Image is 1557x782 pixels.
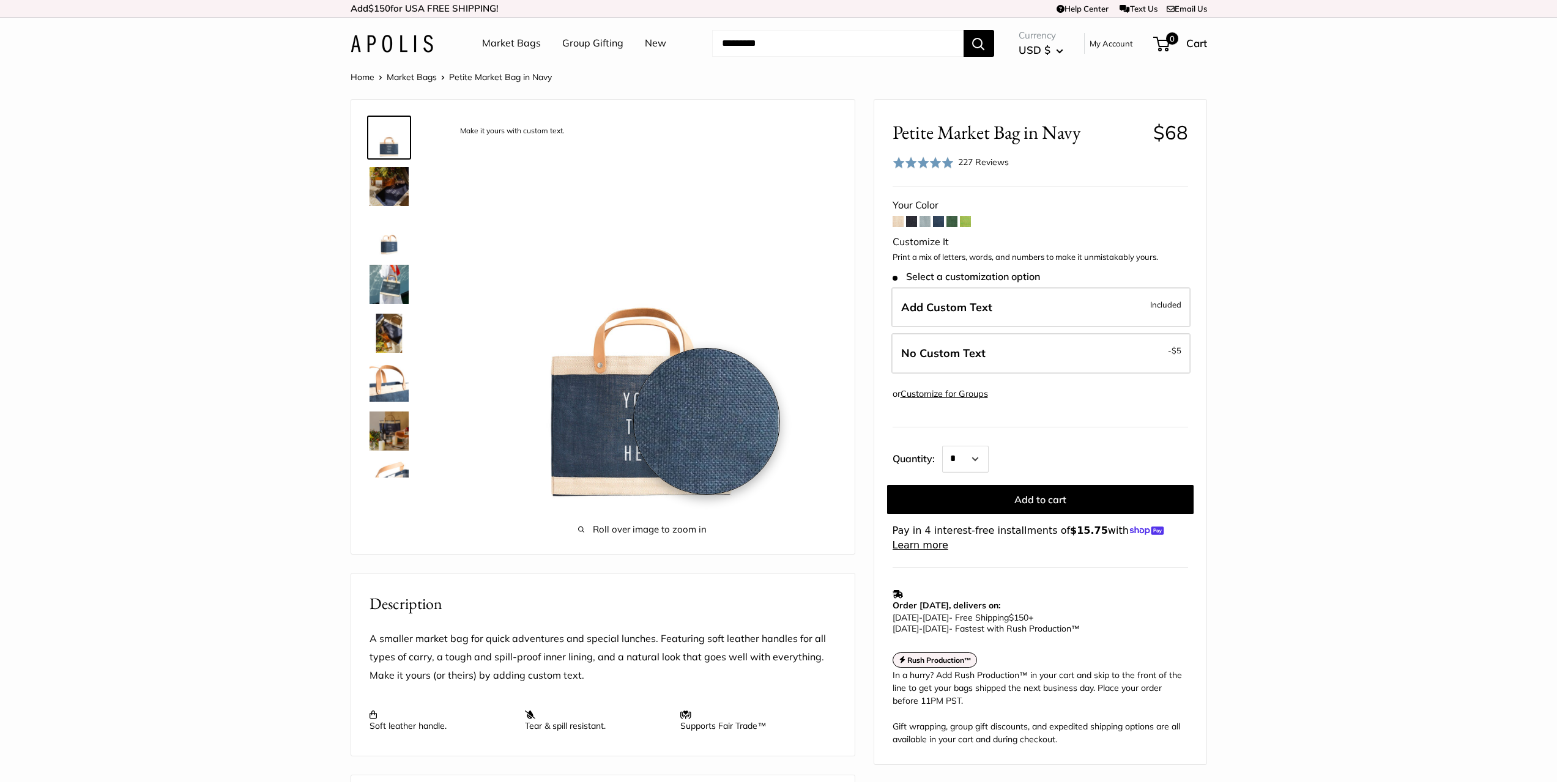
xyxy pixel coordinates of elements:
span: Petite Market Bag in Navy [893,121,1144,144]
a: Group Gifting [562,34,623,53]
span: No Custom Text [901,346,986,360]
div: Customize It [893,233,1188,251]
img: Apolis [351,35,433,53]
img: description_Inner pocket good for daily drivers. [370,460,409,500]
p: Print a mix of letters, words, and numbers to make it unmistakably yours. [893,251,1188,264]
a: 0 Cart [1154,34,1207,53]
strong: Rush Production™ [907,655,972,665]
span: $150 [1009,612,1028,623]
a: Petite Market Bag in Navy [367,409,411,453]
a: Market Bags [387,72,437,83]
button: Add to cart [887,485,1194,514]
img: description_Make it yours with custom text. [449,118,836,505]
label: Add Custom Text [891,287,1191,328]
h2: Description [370,592,836,616]
a: description_Make it yours with custom text. [367,116,411,160]
a: Text Us [1120,4,1157,13]
a: Petite Market Bag in Navy [367,164,411,208]
button: Search [964,30,994,57]
a: Petite Market Bag in Navy [367,311,411,355]
img: Petite Market Bag in Navy [370,411,409,451]
a: New [645,34,666,53]
span: - [919,623,923,634]
button: USD $ [1019,40,1063,60]
span: 227 Reviews [958,157,1009,168]
a: Petite Market Bag in Navy [367,262,411,306]
span: - [919,612,923,623]
img: Petite Market Bag in Navy [370,314,409,353]
span: [DATE] [923,623,949,634]
img: Petite Market Bag in Navy [370,216,409,255]
img: description_Make it yours with custom text. [370,118,409,157]
span: Cart [1186,37,1207,50]
strong: Order [DATE], delivers on: [893,600,1000,611]
a: description_Inner pocket good for daily drivers. [367,458,411,502]
input: Search... [712,30,964,57]
span: $5 [1172,345,1181,355]
a: Email Us [1167,4,1207,13]
label: Leave Blank [891,333,1191,374]
a: Market Bags [482,34,541,53]
p: Supports Fair Trade™ [680,709,823,731]
span: - Fastest with Rush Production™ [893,623,1080,634]
label: Quantity: [893,442,942,473]
p: Soft leather handle. [370,709,513,731]
span: Currency [1019,27,1063,44]
span: $150 [368,2,390,14]
span: [DATE] [893,612,919,623]
div: Your Color [893,196,1188,215]
a: Petite Market Bag in Navy [367,213,411,257]
span: Petite Market Bag in Navy [449,72,552,83]
div: or [893,386,988,402]
p: - Free Shipping + [893,612,1182,634]
img: description_Super soft and durable leather handles. [370,363,409,402]
a: My Account [1090,36,1133,51]
span: Included [1150,297,1181,312]
span: USD $ [1019,43,1050,56]
nav: Breadcrumb [351,69,552,85]
img: Petite Market Bag in Navy [370,265,409,304]
span: Roll over image to zoom in [449,521,836,538]
p: Tear & spill resistant. [525,709,668,731]
span: Select a customization option [893,271,1040,282]
span: 0 [1165,32,1178,45]
a: Help Center [1057,4,1109,13]
div: In a hurry? Add Rush Production™ in your cart and skip to the front of the line to get your bags ... [893,669,1188,746]
a: description_Super soft and durable leather handles. [367,360,411,404]
span: [DATE] [923,612,949,623]
span: [DATE] [893,623,919,634]
img: Petite Market Bag in Navy [370,167,409,206]
div: Make it yours with custom text. [454,123,571,139]
span: - [1168,343,1181,358]
span: Add Custom Text [901,300,992,314]
p: A smaller market bag for quick adventures and special lunches. Featuring soft leather handles for... [370,630,836,685]
a: Customize for Groups [901,388,988,399]
span: $68 [1153,120,1188,144]
a: Home [351,72,374,83]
